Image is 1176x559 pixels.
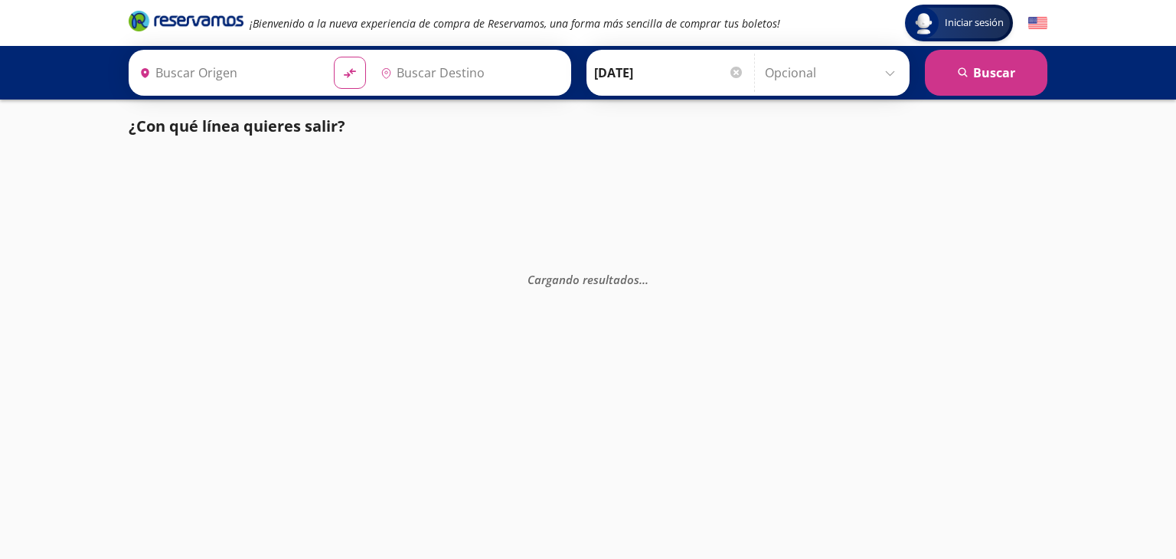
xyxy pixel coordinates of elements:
[645,272,648,287] span: .
[1028,14,1047,33] button: English
[765,54,902,92] input: Opcional
[129,9,243,32] i: Brand Logo
[939,15,1010,31] span: Iniciar sesión
[642,272,645,287] span: .
[129,9,243,37] a: Brand Logo
[129,115,345,138] p: ¿Con qué línea quieres salir?
[528,272,648,287] em: Cargando resultados
[925,50,1047,96] button: Buscar
[133,54,322,92] input: Buscar Origen
[639,272,642,287] span: .
[250,16,780,31] em: ¡Bienvenido a la nueva experiencia de compra de Reservamos, una forma más sencilla de comprar tus...
[374,54,563,92] input: Buscar Destino
[594,54,744,92] input: Elegir Fecha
